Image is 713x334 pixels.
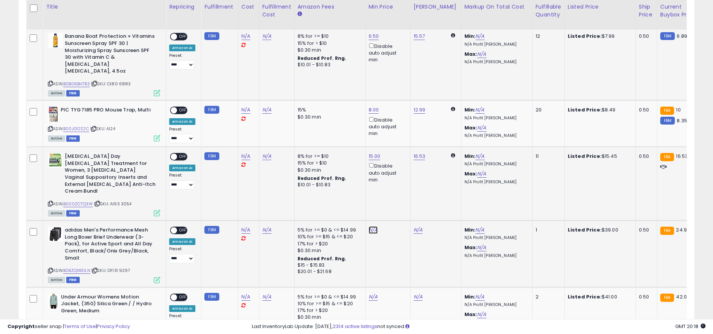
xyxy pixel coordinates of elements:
a: N/A [414,293,423,301]
span: FBM [66,90,80,96]
a: B0BZQX8DLN [63,267,90,274]
div: 15% for > $10 [298,160,360,166]
b: Max: [464,50,478,58]
span: OFF [177,294,189,300]
a: 8.00 [369,106,379,114]
b: PIC TYG7185 PRO Mouse Trap, Multi [61,107,152,116]
div: seller snap | | [7,323,130,330]
span: OFF [177,154,189,160]
small: FBM [204,106,219,114]
div: Disable auto adjust min [369,116,405,137]
div: 2 [536,294,559,300]
b: Min: [464,293,476,300]
a: N/A [477,311,486,318]
div: Amazon AI [169,305,195,312]
span: 16.53 [676,153,688,160]
span: All listings currently available for purchase on Amazon [48,90,65,96]
span: 8.35 [677,117,687,124]
div: Markup on Total Cost [464,3,529,11]
div: Fulfillment [204,3,235,11]
i: Calculated using Dynamic Max Price. [451,107,455,111]
div: 8% for <= $10 [298,33,360,40]
a: N/A [241,153,250,160]
div: 0.50 [639,33,651,40]
b: Reduced Prof. Rng. [298,255,347,262]
div: 15% for > $10 [298,40,360,47]
a: N/A [477,50,486,58]
div: Fulfillable Quantity [536,3,561,19]
div: 10% for >= $15 & <= $20 [298,233,360,240]
p: N/A Profit [PERSON_NAME] [464,116,527,121]
div: Repricing [169,3,198,11]
div: Listed Price [568,3,633,11]
a: N/A [262,153,271,160]
a: B000ZC7Q3W [63,201,93,207]
div: 5% for >= $0 & <= $14.99 [298,227,360,233]
div: $15.45 [568,153,630,160]
b: Min: [464,153,476,160]
div: Amazon AI [169,238,195,245]
small: FBA [660,227,674,235]
span: 10 [676,106,680,113]
div: $0.30 min [298,114,360,120]
span: | SKU: Al93 3054 [94,201,132,207]
i: Calculated using Dynamic Max Price. [451,153,455,158]
div: Last InventoryLab Update: [DATE], not synced. [252,323,706,330]
a: N/A [369,293,378,301]
div: Amazon Fees [298,3,362,11]
a: N/A [241,293,250,301]
div: 17% for > $20 [298,307,360,314]
span: OFF [177,227,189,234]
a: 2314 active listings [333,323,377,330]
a: B00JG12S2C [63,126,89,132]
div: Amazon AI [169,118,195,125]
b: Reduced Prof. Rng. [298,175,347,181]
div: 15% [298,107,360,113]
div: 8% for <= $10 [298,153,360,160]
div: Fulfillment Cost [262,3,291,19]
a: N/A [475,33,484,40]
div: $0.30 min [298,167,360,174]
a: 12.99 [414,106,426,114]
a: N/A [477,244,486,251]
a: N/A [262,106,271,114]
div: $20.01 - $21.68 [298,269,360,275]
span: All listings currently available for purchase on Amazon [48,277,65,283]
p: N/A Profit [PERSON_NAME] [464,180,527,185]
div: $41.00 [568,294,630,300]
div: 1 [536,227,559,233]
small: FBM [204,226,219,234]
span: OFF [177,107,189,114]
b: Max: [464,124,478,131]
b: Reduced Prof. Rng. [298,55,347,61]
a: N/A [475,106,484,114]
p: N/A Profit [PERSON_NAME] [464,42,527,47]
div: Disable auto adjust min [369,162,405,183]
a: N/A [477,170,486,178]
a: N/A [475,226,484,234]
span: | SKU: Al24 [90,126,115,132]
a: N/A [475,293,484,301]
div: $39.00 [568,227,630,233]
div: ASIN: [48,153,160,215]
div: Preset: [169,127,195,144]
strong: Copyright [7,323,35,330]
div: Preset: [169,246,195,263]
a: Terms of Use [64,323,96,330]
b: Max: [464,170,478,177]
a: N/A [262,33,271,40]
div: [PERSON_NAME] [414,3,458,11]
span: OFF [177,34,189,40]
a: 15.00 [369,153,381,160]
small: FBA [660,294,674,302]
div: $15 - $15.83 [298,262,360,269]
div: ASIN: [48,107,160,141]
span: FBM [66,277,80,283]
div: 20 [536,107,559,113]
div: ASIN: [48,227,160,282]
div: $0.30 min [298,247,360,254]
a: N/A [414,226,423,234]
small: FBM [660,32,675,40]
b: Listed Price: [568,293,602,300]
b: Listed Price: [568,106,602,113]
